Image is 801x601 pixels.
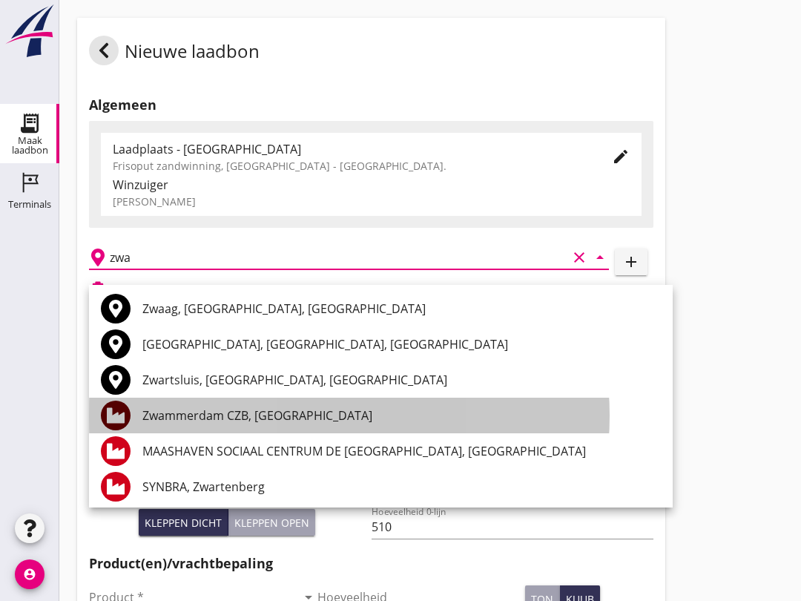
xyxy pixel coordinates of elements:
[142,335,661,353] div: [GEOGRAPHIC_DATA], [GEOGRAPHIC_DATA], [GEOGRAPHIC_DATA]
[145,515,222,531] div: Kleppen dicht
[142,442,661,460] div: MAASHAVEN SOCIAAL CENTRUM DE [GEOGRAPHIC_DATA], [GEOGRAPHIC_DATA]
[591,249,609,266] i: arrow_drop_down
[113,140,588,158] div: Laadplaats - [GEOGRAPHIC_DATA]
[622,253,640,271] i: add
[3,4,56,59] img: logo-small.a267ee39.svg
[89,36,260,71] div: Nieuwe laadbon
[372,515,654,539] input: Hoeveelheid 0-lijn
[142,478,661,496] div: SYNBRA, Zwartenberg
[113,176,630,194] div: Winzuiger
[110,246,567,269] input: Losplaats
[142,407,661,424] div: Zwammerdam CZB, [GEOGRAPHIC_DATA]
[89,95,653,115] h2: Algemeen
[89,554,653,574] h2: Product(en)/vrachtbepaling
[139,509,228,536] button: Kleppen dicht
[113,282,188,295] h2: Beladen vaartuig
[234,515,309,531] div: Kleppen open
[570,249,588,266] i: clear
[142,371,661,389] div: Zwartsluis, [GEOGRAPHIC_DATA], [GEOGRAPHIC_DATA]
[142,300,661,318] div: Zwaag, [GEOGRAPHIC_DATA], [GEOGRAPHIC_DATA]
[228,509,315,536] button: Kleppen open
[612,148,630,165] i: edit
[113,194,630,209] div: [PERSON_NAME]
[8,200,51,209] div: Terminals
[113,158,588,174] div: Frisoput zandwinning, [GEOGRAPHIC_DATA] - [GEOGRAPHIC_DATA].
[15,559,44,589] i: account_circle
